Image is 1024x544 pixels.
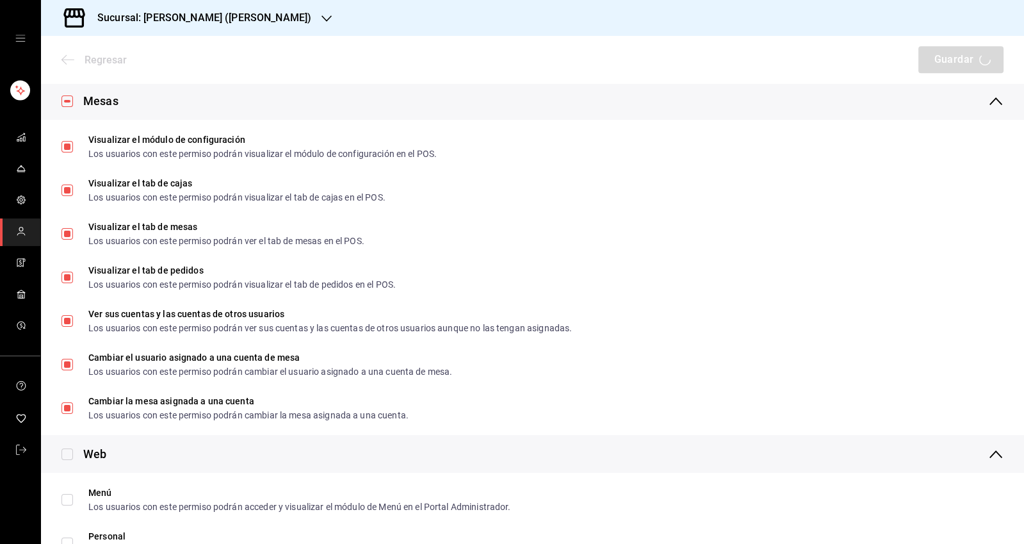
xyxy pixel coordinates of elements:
[87,10,311,26] h3: Sucursal: [PERSON_NAME] ([PERSON_NAME])
[88,222,364,231] div: Visualizar el tab de mesas
[88,411,409,420] div: Los usuarios con este permiso podrán cambiar la mesa asignada a una cuenta.
[88,149,437,158] div: Los usuarios con este permiso podrán visualizar el módulo de configuración en el POS.
[88,353,452,362] div: Cambiar el usuario asignado a una cuenta de mesa
[88,367,452,376] div: Los usuarios con este permiso podrán cambiar el usuario asignado a una cuenta de mesa.
[88,266,396,275] div: Visualizar el tab de pedidos
[88,309,572,318] div: Ver sus cuentas y las cuentas de otros usuarios
[83,445,106,463] div: Web
[88,280,396,289] div: Los usuarios con este permiso podrán visualizar el tab de pedidos en el POS.
[15,33,26,44] button: open drawer
[88,324,572,333] div: Los usuarios con este permiso podrán ver sus cuentas y las cuentas de otros usuarios aunque no la...
[83,92,118,110] div: Mesas
[88,236,364,245] div: Los usuarios con este permiso podrán ver el tab de mesas en el POS.
[88,179,386,188] div: Visualizar el tab de cajas
[88,502,511,511] div: Los usuarios con este permiso podrán acceder y visualizar el módulo de Menú en el Portal Administ...
[88,488,511,497] div: Menú
[88,193,386,202] div: Los usuarios con este permiso podrán visualizar el tab de cajas en el POS.
[88,532,524,541] div: Personal
[88,397,409,406] div: Cambiar la mesa asignada a una cuenta
[88,135,437,144] div: Visualizar el módulo de configuración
